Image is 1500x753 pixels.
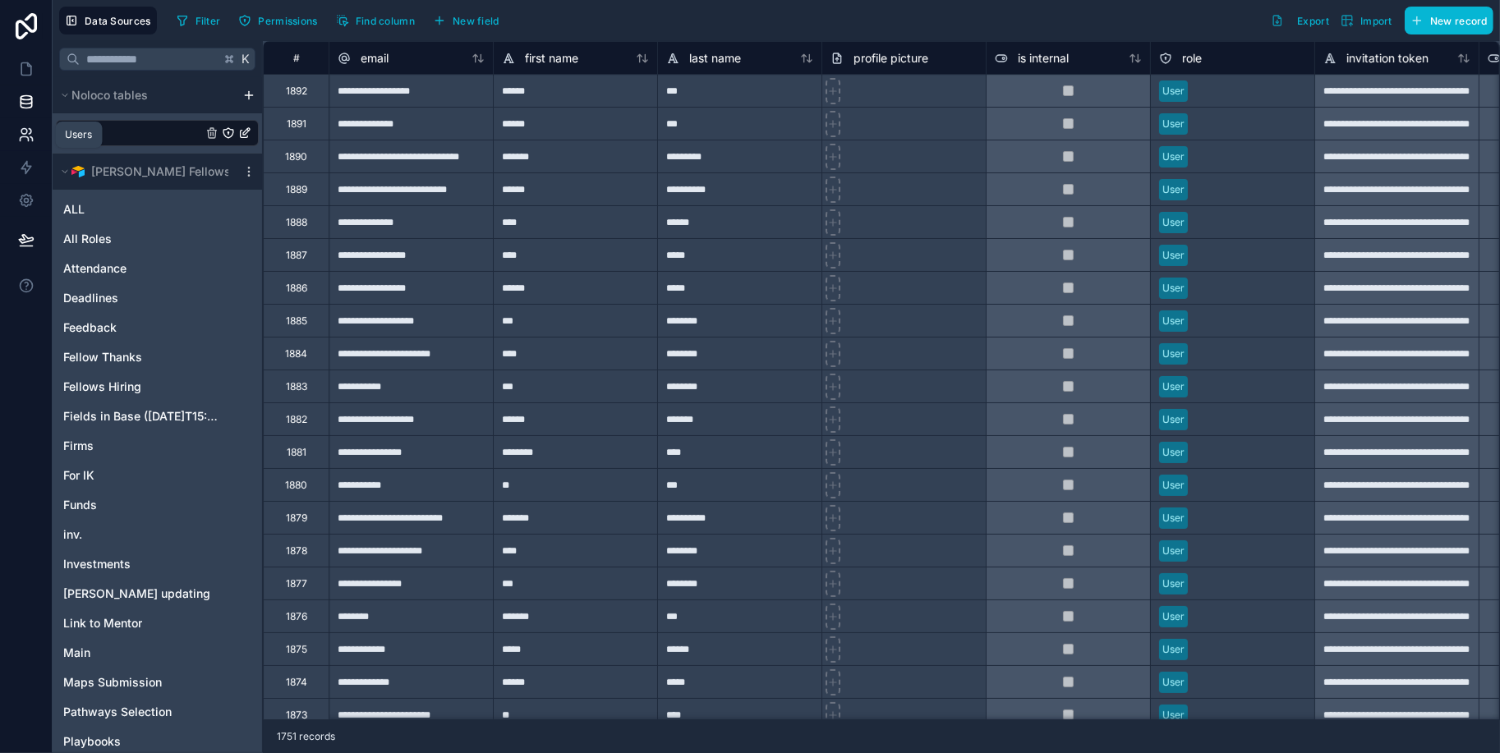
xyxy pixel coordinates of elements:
[286,676,307,689] div: 1874
[287,117,306,131] div: 1891
[285,479,307,492] div: 1880
[1162,445,1185,460] div: User
[277,730,335,743] span: 1751 records
[1162,182,1185,197] div: User
[361,50,389,67] span: email
[286,282,307,295] div: 1886
[286,249,307,262] div: 1887
[285,347,307,360] div: 1884
[1162,708,1185,723] div: User
[286,544,307,558] div: 1878
[1162,544,1185,558] div: User
[1162,412,1185,427] div: User
[1162,642,1185,657] div: User
[1018,50,1069,67] span: is internal
[1162,609,1185,624] div: User
[1162,84,1185,99] div: User
[1162,576,1185,591] div: User
[59,7,157,34] button: Data Sources
[286,315,307,328] div: 1885
[240,53,251,65] span: K
[286,380,307,393] div: 1883
[286,709,307,722] div: 1873
[854,50,928,67] span: profile picture
[453,15,499,27] span: New field
[1162,347,1185,361] div: User
[1162,478,1185,493] div: User
[1162,117,1185,131] div: User
[258,15,317,27] span: Permissions
[1162,215,1185,230] div: User
[689,50,741,67] span: last name
[525,50,578,67] span: first name
[66,128,93,141] div: Users
[1265,7,1335,34] button: Export
[1360,15,1392,27] span: Import
[1162,379,1185,394] div: User
[1405,7,1493,34] button: New record
[286,85,307,98] div: 1892
[330,8,421,33] button: Find column
[276,52,316,64] div: #
[1398,7,1493,34] a: New record
[170,8,227,33] button: Filter
[1162,281,1185,296] div: User
[285,150,307,163] div: 1890
[286,216,307,229] div: 1888
[287,446,306,459] div: 1881
[85,15,151,27] span: Data Sources
[286,183,307,196] div: 1889
[1162,675,1185,690] div: User
[1182,50,1202,67] span: role
[286,643,307,656] div: 1875
[196,15,221,27] span: Filter
[1162,511,1185,526] div: User
[1162,314,1185,328] div: User
[1346,50,1429,67] span: invitation token
[1297,15,1329,27] span: Export
[286,512,307,525] div: 1879
[1430,15,1488,27] span: New record
[1162,248,1185,263] div: User
[1162,149,1185,164] div: User
[356,15,415,27] span: Find column
[1335,7,1398,34] button: Import
[286,577,307,590] div: 1877
[232,8,329,33] a: Permissions
[427,8,505,33] button: New field
[286,610,307,623] div: 1876
[286,413,307,426] div: 1882
[232,8,323,33] button: Permissions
